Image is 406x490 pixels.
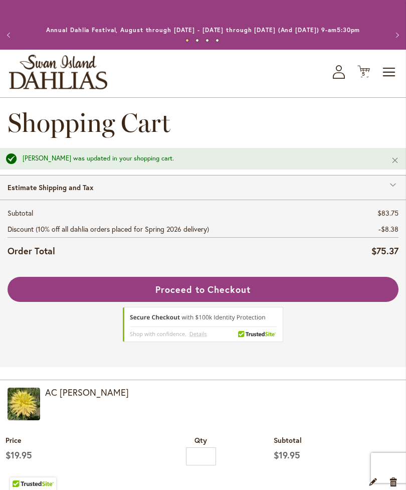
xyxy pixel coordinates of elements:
[8,243,55,258] strong: Order Total
[362,71,365,77] span: 5
[386,25,406,45] button: Next
[8,107,170,138] span: Shopping Cart
[8,224,209,234] span: Discount (10% off all dahlia orders placed for Spring 2026 delivery)
[9,55,107,89] a: store logo
[155,283,251,295] span: Proceed to Checkout
[371,245,398,257] span: $75.37
[8,388,40,423] a: AC JERI
[23,154,376,164] div: [PERSON_NAME] was updated in your shopping cart.
[8,277,398,302] button: Proceed to Checkout
[185,39,189,42] button: 1 of 4
[8,454,36,482] iframe: Launch Accessibility Center
[8,183,93,192] strong: Estimate Shipping and Tax
[46,26,360,34] a: Annual Dahlia Festival, August through [DATE] - [DATE] through [DATE] (And [DATE]) 9-am5:30pm
[123,307,283,342] div: TrustedSite Certified
[8,205,351,221] th: Subtotal
[377,208,398,218] span: $83.75
[357,65,370,79] button: 5
[216,39,219,42] button: 4 of 4
[45,386,129,398] a: AC [PERSON_NAME]
[274,449,300,461] span: $19.95
[206,39,209,42] button: 3 of 4
[195,39,199,42] button: 2 of 4
[8,388,40,420] img: AC JERI
[378,224,398,234] span: -$8.38
[6,449,32,461] span: $19.95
